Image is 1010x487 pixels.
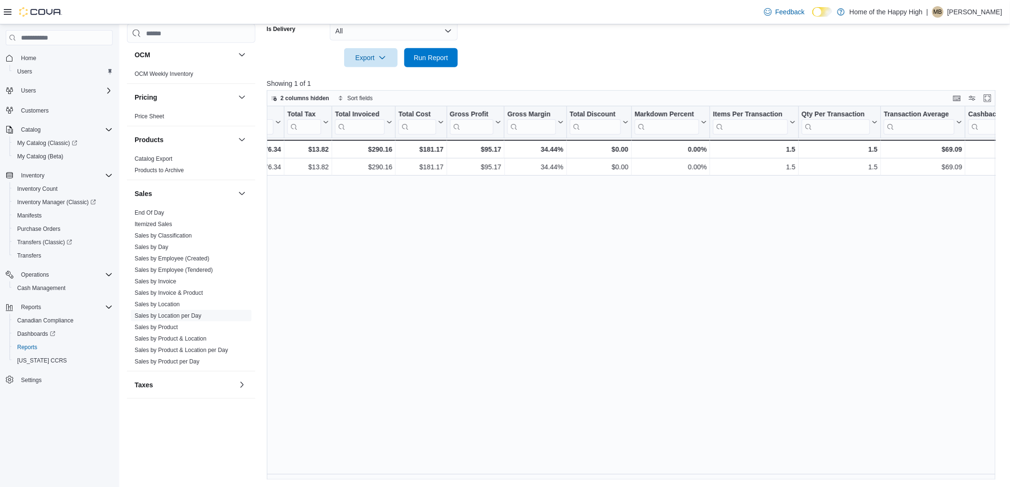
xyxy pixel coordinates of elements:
a: Sales by Invoice [135,278,176,285]
span: Inventory Count [17,185,58,193]
div: Total Invoiced [335,110,385,119]
p: Showing 1 of 1 [267,79,1003,88]
a: Home [17,52,40,64]
div: 1.5 [802,161,878,173]
button: Enter fullscreen [982,93,993,104]
span: Washington CCRS [13,355,113,366]
button: Sort fields [334,93,377,104]
button: Transfers [10,249,116,262]
div: Cashback [968,110,1005,135]
a: Itemized Sales [135,221,172,228]
span: My Catalog (Classic) [17,139,77,147]
span: Inventory Manager (Classic) [13,197,113,208]
h3: Products [135,135,164,145]
a: Inventory Manager (Classic) [10,196,116,209]
button: OCM [236,49,248,61]
button: Taxes [236,379,248,391]
div: $181.17 [399,161,443,173]
span: 2 columns hidden [281,94,329,102]
button: Customers [2,103,116,117]
a: Users [13,66,36,77]
div: Madyson Baerwald [932,6,944,18]
button: Operations [2,268,116,281]
div: Transaction Average [884,110,955,135]
button: Purchase Orders [10,222,116,236]
span: Run Report [414,53,448,62]
button: Qty Per Transaction [802,110,878,135]
span: Sales by Location per Day [135,312,201,320]
span: End Of Day [135,209,164,217]
div: Total Tax [287,110,321,135]
a: My Catalog (Classic) [13,137,81,149]
button: Reports [10,341,116,354]
span: Manifests [13,210,113,221]
div: Cashback [968,110,1005,119]
button: Total Cost [399,110,443,135]
button: Users [17,85,40,96]
span: Products to Archive [135,166,184,174]
span: Users [17,68,32,75]
span: Operations [21,271,49,279]
span: OCM Weekly Inventory [135,70,193,78]
div: $69.09 [884,144,962,155]
a: My Catalog (Classic) [10,136,116,150]
h3: OCM [135,50,150,60]
span: [US_STATE] CCRS [17,357,67,364]
div: Total Tax [287,110,321,119]
a: End Of Day [135,209,164,216]
button: Taxes [135,380,234,390]
span: Transfers [13,250,113,261]
div: Products [127,153,255,180]
span: Inventory Manager (Classic) [17,198,96,206]
span: Reports [17,301,113,313]
p: | [926,6,928,18]
a: [US_STATE] CCRS [13,355,71,366]
span: Customers [17,104,113,116]
button: Export [344,48,398,67]
a: Sales by Classification [135,232,192,239]
label: Is Delivery [267,25,295,33]
span: Reports [17,343,37,351]
span: Sales by Classification [135,232,192,239]
span: My Catalog (Classic) [13,137,113,149]
span: Reports [13,342,113,353]
nav: Complex example [6,47,113,412]
button: Operations [17,269,53,280]
a: Purchase Orders [13,223,64,235]
a: Sales by Employee (Created) [135,255,210,262]
button: Users [2,84,116,97]
span: Sales by Invoice & Product [135,289,203,297]
button: Transaction Average [884,110,962,135]
a: Transfers (Classic) [13,237,76,248]
span: Transfers (Classic) [13,237,113,248]
a: OCM Weekly Inventory [135,71,193,77]
span: Sales by Employee (Tendered) [135,266,213,274]
div: $276.34 [240,161,281,173]
button: Sales [135,189,234,198]
span: Cash Management [17,284,65,292]
div: Gross Margin [507,110,556,135]
a: Sales by Product [135,324,178,331]
div: Transaction Average [884,110,955,119]
h3: Pricing [135,93,157,102]
a: Price Sheet [135,113,164,120]
h3: Taxes [135,380,153,390]
button: Gross Profit [450,110,501,135]
button: All [330,21,458,41]
div: $276.34 [240,144,281,155]
a: Sales by Product & Location [135,335,207,342]
input: Dark Mode [812,7,832,17]
div: Gross Profit [450,110,494,119]
span: Inventory [21,172,44,179]
a: Transfers (Classic) [10,236,116,249]
p: [PERSON_NAME] [947,6,1002,18]
span: My Catalog (Beta) [13,151,113,162]
span: Settings [17,374,113,386]
div: Markdown Percent [635,110,699,135]
a: Sales by Product per Day [135,358,200,365]
h3: Sales [135,189,152,198]
div: $13.82 [287,144,329,155]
